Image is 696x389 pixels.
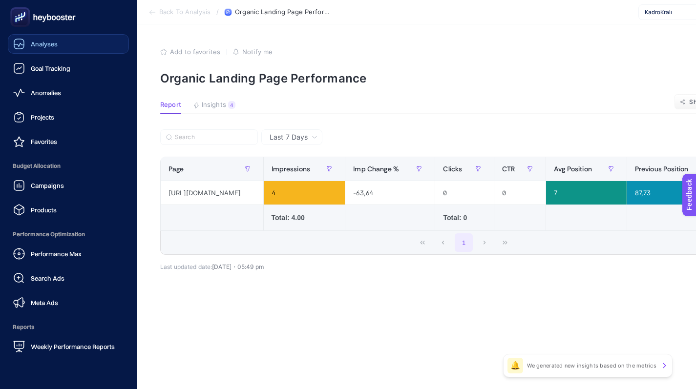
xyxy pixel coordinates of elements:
[235,8,333,16] span: Organic Landing Page Performance
[31,274,64,282] span: Search Ads
[443,213,486,223] div: Total: 0
[494,181,546,205] div: 0
[170,48,220,56] span: Add to favorites
[31,299,58,307] span: Meta Ads
[8,337,129,356] a: Weekly Performance Reports
[8,132,129,151] a: Favorites
[502,165,515,173] span: CTR
[554,165,592,173] span: Avg Position
[8,293,129,312] a: Meta Ads
[31,89,61,97] span: Anomalies
[31,64,70,72] span: Goal Tracking
[232,48,273,56] button: Notify me
[635,165,688,173] span: Previous Position
[202,101,226,109] span: Insights
[8,200,129,220] a: Products
[31,206,57,214] span: Products
[6,3,37,11] span: Feedback
[31,113,54,121] span: Projects
[242,48,273,56] span: Notify me
[8,156,129,176] span: Budget Allocation
[345,181,435,205] div: -63,64
[8,268,129,288] a: Search Ads
[31,40,58,48] span: Analyses
[8,317,129,337] span: Reports
[161,181,263,205] div: [URL][DOMAIN_NAME]
[8,83,129,102] a: Anomalies
[175,134,252,141] input: Search
[546,181,627,205] div: 7
[270,132,308,142] span: Last 7 Days
[216,8,219,16] span: /
[31,138,57,145] span: Favorites
[159,8,211,16] span: Back To Analysis
[435,181,494,205] div: 0
[31,182,64,189] span: Campaigns
[455,233,473,252] button: 1
[264,181,345,205] div: 4
[353,165,399,173] span: Imp Change %
[31,343,115,350] span: Weekly Performance Reports
[160,48,220,56] button: Add to favorites
[272,165,311,173] span: Impressions
[31,250,82,258] span: Performance Max
[272,213,337,223] div: Total: 4.00
[8,59,129,78] a: Goal Tracking
[160,101,181,109] span: Report
[8,34,129,54] a: Analyses
[443,165,462,173] span: Clicks
[160,263,212,270] span: Last updated date:
[228,101,235,109] div: 4
[8,225,129,244] span: Performance Optimization
[8,107,129,127] a: Projects
[212,263,264,270] span: [DATE]・05:49 pm
[8,244,129,264] a: Performance Max
[8,176,129,195] a: Campaigns
[169,165,184,173] span: Page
